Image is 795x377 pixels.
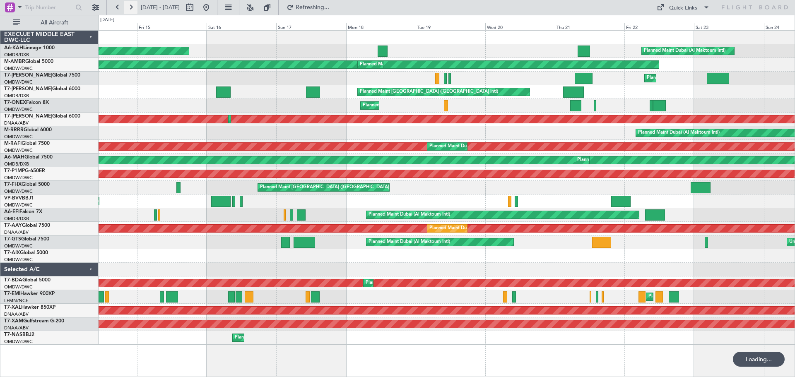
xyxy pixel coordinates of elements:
[429,222,511,235] div: Planned Maint Dubai (Al Maktoum Intl)
[4,86,80,91] a: T7-[PERSON_NAME]Global 6000
[4,73,80,78] a: T7-[PERSON_NAME]Global 7500
[4,141,50,146] a: M-RAFIGlobal 7500
[644,45,725,57] div: Planned Maint Dubai (Al Maktoum Intl)
[4,196,22,201] span: VP-BVV
[4,332,34,337] a: T7-NASBBJ2
[4,120,29,126] a: DNAA/ABV
[4,168,45,173] a: T7-P1MPG-650ER
[555,23,624,30] div: Thu 21
[4,339,33,345] a: OMDW/DWC
[669,4,697,12] div: Quick Links
[67,23,137,30] div: Thu 14
[4,106,33,113] a: OMDW/DWC
[295,5,330,10] span: Refreshing...
[4,243,33,249] a: OMDW/DWC
[4,127,52,132] a: M-RRRRGlobal 6000
[366,277,447,289] div: Planned Maint Dubai (Al Maktoum Intl)
[4,175,33,181] a: OMDW/DWC
[648,291,718,303] div: Planned Maint [PERSON_NAME]
[416,23,485,30] div: Tue 19
[100,17,114,24] div: [DATE]
[4,291,20,296] span: T7-EMI
[638,127,720,139] div: Planned Maint Dubai (Al Maktoum Intl)
[4,65,33,72] a: OMDW/DWC
[577,154,715,166] div: Planned Maint [GEOGRAPHIC_DATA] ([GEOGRAPHIC_DATA] Intl)
[4,155,24,160] span: A6-MAH
[137,23,207,30] div: Fri 15
[4,305,21,310] span: T7-XAL
[4,196,34,201] a: VP-BVVBBJ1
[4,332,22,337] span: T7-NAS
[260,181,428,194] div: Planned Maint [GEOGRAPHIC_DATA] ([GEOGRAPHIC_DATA][PERSON_NAME])
[4,127,24,132] span: M-RRRR
[4,257,33,263] a: OMDW/DWC
[360,86,498,98] div: Planned Maint [GEOGRAPHIC_DATA] ([GEOGRAPHIC_DATA] Intl)
[4,223,50,228] a: T7-AAYGlobal 7500
[283,1,332,14] button: Refreshing...
[360,58,441,71] div: Planned Maint Dubai (Al Maktoum Intl)
[4,114,80,119] a: T7-[PERSON_NAME]Global 6000
[4,168,25,173] span: T7-P1MP
[4,188,33,195] a: OMDW/DWC
[276,23,346,30] div: Sun 17
[4,250,20,255] span: T7-AIX
[4,278,51,283] a: T7-BDAGlobal 5000
[694,23,764,30] div: Sat 23
[4,229,29,235] a: DNAA/ABV
[4,93,29,99] a: OMDB/DXB
[653,1,714,14] button: Quick Links
[9,16,90,29] button: All Aircraft
[4,319,23,324] span: T7-XAM
[4,223,22,228] span: T7-AAY
[346,23,416,30] div: Mon 18
[4,46,55,50] a: A6-KAHLineage 1000
[4,161,29,167] a: OMDB/DXB
[485,23,555,30] div: Wed 20
[4,155,53,160] a: A6-MAHGlobal 7500
[4,114,52,119] span: T7-[PERSON_NAME]
[235,331,328,344] div: Planned Maint Abuja ([PERSON_NAME] Intl)
[624,23,694,30] div: Fri 22
[4,278,22,283] span: T7-BDA
[4,291,55,296] a: T7-EMIHawker 900XP
[4,141,22,146] span: M-RAFI
[4,134,33,140] a: OMDW/DWC
[4,182,50,187] a: T7-FHXGlobal 5000
[4,147,33,154] a: OMDW/DWC
[4,86,52,91] span: T7-[PERSON_NAME]
[4,237,21,242] span: T7-GTS
[4,209,19,214] span: A6-EFI
[4,59,25,64] span: M-AMBR
[4,202,33,208] a: OMDW/DWC
[363,99,431,112] div: Planned Maint Geneva (Cointrin)
[207,23,276,30] div: Sat 16
[4,284,33,290] a: OMDW/DWC
[22,20,87,26] span: All Aircraft
[4,59,53,64] a: M-AMBRGlobal 5000
[429,140,511,153] div: Planned Maint Dubai (Al Maktoum Intl)
[369,236,450,248] div: Planned Maint Dubai (Al Maktoum Intl)
[4,73,52,78] span: T7-[PERSON_NAME]
[4,237,49,242] a: T7-GTSGlobal 7500
[4,46,23,50] span: A6-KAH
[25,1,73,14] input: Trip Number
[141,4,180,11] span: [DATE] - [DATE]
[4,216,29,222] a: OMDB/DXB
[4,79,33,85] a: OMDW/DWC
[4,319,64,324] a: T7-XAMGulfstream G-200
[4,298,29,304] a: LFMN/NCE
[4,250,48,255] a: T7-AIXGlobal 5000
[4,209,42,214] a: A6-EFIFalcon 7X
[647,72,728,84] div: Planned Maint Dubai (Al Maktoum Intl)
[4,182,22,187] span: T7-FHX
[4,100,26,105] span: T7-ONEX
[4,305,55,310] a: T7-XALHawker 850XP
[4,52,29,58] a: OMDB/DXB
[369,209,450,221] div: Planned Maint Dubai (Al Maktoum Intl)
[4,100,49,105] a: T7-ONEXFalcon 8X
[733,352,785,367] div: Loading...
[231,113,312,125] div: Planned Maint Dubai (Al Maktoum Intl)
[4,325,29,331] a: DNAA/ABV
[4,311,29,317] a: DNAA/ABV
